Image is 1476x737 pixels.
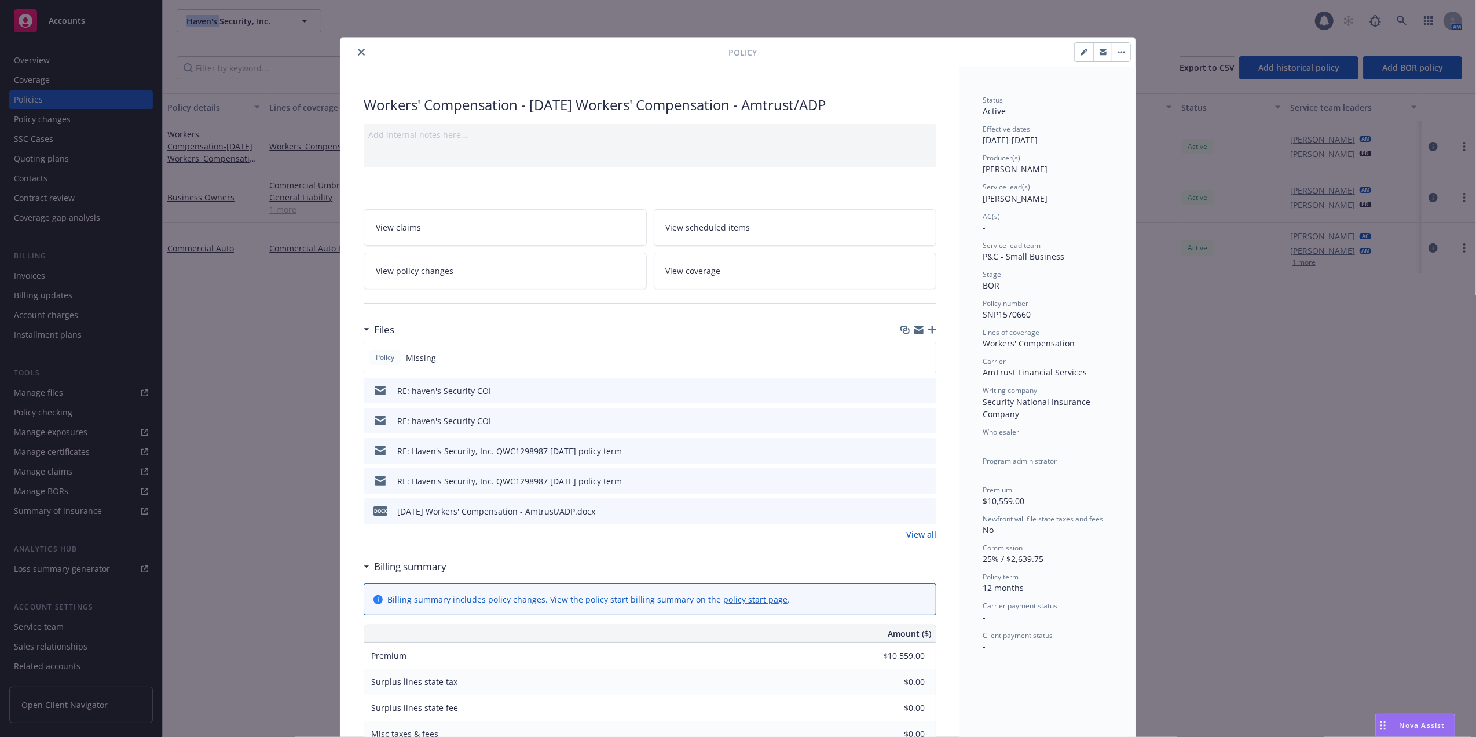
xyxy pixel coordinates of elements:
[983,514,1103,524] span: Newfront will file state taxes and fees
[397,505,595,517] div: [DATE] Workers' Compensation - Amtrust/ADP.docx
[888,627,931,640] span: Amount ($)
[406,352,436,364] span: Missing
[983,582,1024,593] span: 12 months
[983,222,986,233] span: -
[903,445,912,457] button: download file
[354,45,368,59] button: close
[376,221,421,233] span: View claims
[921,385,932,397] button: preview file
[368,129,932,141] div: Add internal notes here...
[1376,714,1390,736] div: Drag to move
[983,543,1023,553] span: Commission
[376,265,453,277] span: View policy changes
[364,559,446,574] div: Billing summary
[983,612,986,623] span: -
[983,298,1028,308] span: Policy number
[983,163,1048,174] span: [PERSON_NAME]
[723,594,788,605] a: policy start page
[1375,714,1455,737] button: Nova Assist
[364,209,647,246] a: View claims
[371,650,406,661] span: Premium
[983,95,1003,105] span: Status
[983,182,1030,192] span: Service lead(s)
[654,209,937,246] a: View scheduled items
[983,437,986,448] span: -
[903,415,912,427] button: download file
[983,124,1030,134] span: Effective dates
[983,485,1012,495] span: Premium
[1400,720,1445,730] span: Nova Assist
[983,280,999,291] span: BOR
[856,647,932,665] input: 0.00
[983,466,986,477] span: -
[983,367,1087,378] span: AmTrust Financial Services
[983,385,1037,395] span: Writing company
[983,240,1041,250] span: Service lead team
[906,528,936,541] a: View all
[983,309,1031,320] span: SNP1570660
[397,385,491,397] div: RE: haven's Security COI
[983,572,1019,582] span: Policy term
[983,641,986,652] span: -
[371,676,457,687] span: Surplus lines state tax
[983,524,994,535] span: No
[983,601,1057,611] span: Carrier payment status
[387,593,790,605] div: Billing summary includes policy changes. View the policy start billing summary on the .
[983,153,1020,163] span: Producer(s)
[364,322,394,337] div: Files
[364,95,936,115] div: Workers' Compensation - [DATE] Workers' Compensation - Amtrust/ADP
[983,630,1053,640] span: Client payment status
[921,475,932,487] button: preview file
[983,338,1075,349] span: Workers' Compensation
[364,253,647,289] a: View policy changes
[856,699,932,717] input: 0.00
[374,559,446,574] h3: Billing summary
[983,124,1112,146] div: [DATE] - [DATE]
[903,505,912,517] button: download file
[666,221,750,233] span: View scheduled items
[397,415,491,427] div: RE: haven's Security COI
[921,505,932,517] button: preview file
[654,253,937,289] a: View coverage
[983,495,1024,506] span: $10,559.00
[371,702,458,713] span: Surplus lines state fee
[983,327,1039,337] span: Lines of coverage
[983,193,1048,204] span: [PERSON_NAME]
[983,553,1043,564] span: 25% / $2,639.75
[983,356,1006,366] span: Carrier
[983,396,1093,419] span: Security National Insurance Company
[728,46,757,59] span: Policy
[856,673,932,691] input: 0.00
[374,322,394,337] h3: Files
[903,475,912,487] button: download file
[983,105,1006,116] span: Active
[983,456,1057,466] span: Program administrator
[397,445,622,457] div: RE: Haven's Security, Inc. QWC1298987 [DATE] policy term
[983,269,1001,279] span: Stage
[983,251,1064,262] span: P&C - Small Business
[903,385,912,397] button: download file
[921,415,932,427] button: preview file
[373,506,387,515] span: docx
[921,445,932,457] button: preview file
[373,352,397,363] span: Policy
[983,427,1019,437] span: Wholesaler
[397,475,622,487] div: RE: Haven's Security, Inc. QWC1298987 [DATE] policy term
[666,265,721,277] span: View coverage
[983,211,1000,221] span: AC(s)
